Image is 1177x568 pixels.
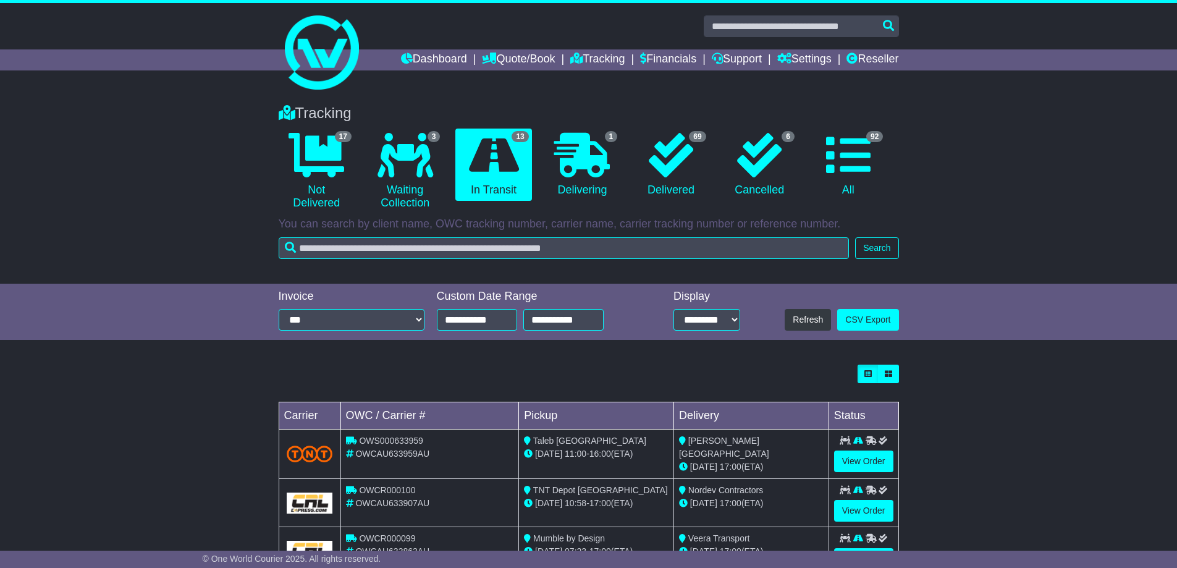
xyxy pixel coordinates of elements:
[279,290,424,303] div: Invoice
[428,131,441,142] span: 3
[679,460,824,473] div: (ETA)
[565,546,586,556] span: 07:23
[287,541,333,562] img: GetCarrierServiceLogo
[482,49,555,70] a: Quote/Book
[279,402,340,430] td: Carrier
[401,49,467,70] a: Dashboard
[640,49,696,70] a: Financials
[355,449,429,459] span: OWCAU633959AU
[722,129,798,201] a: 6 Cancelled
[605,131,618,142] span: 1
[673,402,829,430] td: Delivery
[689,131,706,142] span: 69
[367,129,443,214] a: 3 Waiting Collection
[570,49,625,70] a: Tracking
[535,449,562,459] span: [DATE]
[272,104,905,122] div: Tracking
[359,485,415,495] span: OWCR000100
[565,449,586,459] span: 11:00
[829,402,898,430] td: Status
[720,498,741,508] span: 17:00
[524,497,669,510] div: - (ETA)
[533,533,605,543] span: Mumble by Design
[679,497,824,510] div: (ETA)
[355,498,429,508] span: OWCAU633907AU
[287,493,333,514] img: GetCarrierServiceLogo
[359,436,423,446] span: OWS000633959
[533,485,668,495] span: TNT Depot [GEOGRAPHIC_DATA]
[359,533,415,543] span: OWCR000099
[535,498,562,508] span: [DATE]
[355,546,429,556] span: OWCAU633863AU
[673,290,740,303] div: Display
[834,451,893,472] a: View Order
[810,129,886,201] a: 92 All
[437,290,635,303] div: Custom Date Range
[589,449,611,459] span: 16:00
[866,131,883,142] span: 92
[777,49,832,70] a: Settings
[855,237,898,259] button: Search
[535,546,562,556] span: [DATE]
[846,49,898,70] a: Reseller
[690,462,717,472] span: [DATE]
[519,402,674,430] td: Pickup
[544,129,620,201] a: 1 Delivering
[279,129,355,214] a: 17 Not Delivered
[688,533,750,543] span: Veera Transport
[679,545,824,558] div: (ETA)
[589,498,611,508] span: 17:00
[524,545,669,558] div: - (ETA)
[782,131,795,142] span: 6
[834,500,893,522] a: View Order
[565,498,586,508] span: 10:58
[589,546,611,556] span: 17:00
[455,129,531,201] a: 13 In Transit
[688,485,763,495] span: Nordev Contractors
[287,446,333,462] img: TNT_Domestic.png
[633,129,709,201] a: 69 Delivered
[785,309,831,331] button: Refresh
[720,546,741,556] span: 17:00
[203,554,381,564] span: © One World Courier 2025. All rights reserved.
[679,436,769,459] span: [PERSON_NAME][GEOGRAPHIC_DATA]
[690,498,717,508] span: [DATE]
[335,131,352,142] span: 17
[533,436,646,446] span: Taleb [GEOGRAPHIC_DATA]
[512,131,528,142] span: 13
[524,447,669,460] div: - (ETA)
[720,462,741,472] span: 17:00
[279,218,899,231] p: You can search by client name, OWC tracking number, carrier name, carrier tracking number or refe...
[340,402,519,430] td: OWC / Carrier #
[837,309,898,331] a: CSV Export
[690,546,717,556] span: [DATE]
[712,49,762,70] a: Support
